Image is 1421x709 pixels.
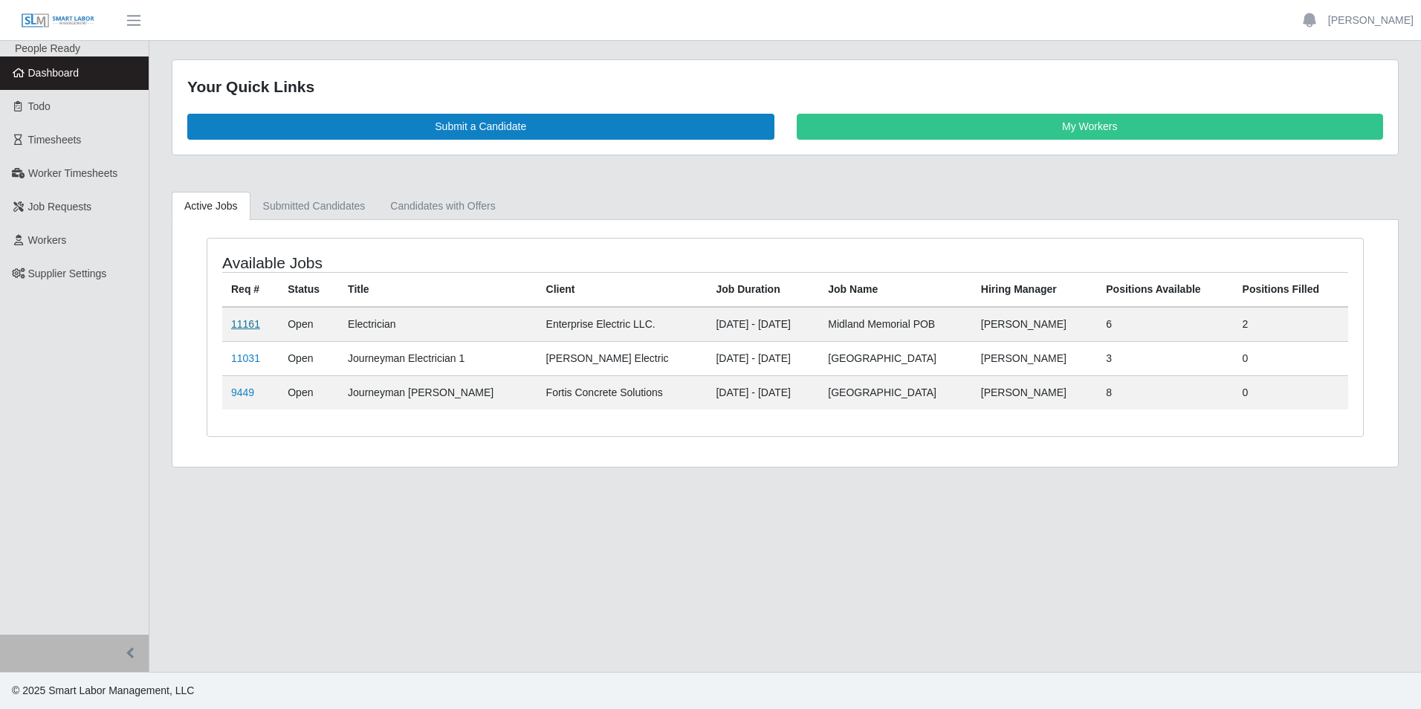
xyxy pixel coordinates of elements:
td: [DATE] - [DATE] [707,375,819,409]
td: 8 [1097,375,1233,409]
a: 9449 [231,386,254,398]
th: Job Name [819,272,972,307]
td: 6 [1097,307,1233,342]
td: Fortis Concrete Solutions [537,375,708,409]
td: [PERSON_NAME] Electric [537,341,708,375]
th: Job Duration [707,272,819,307]
a: Candidates with Offers [378,192,508,221]
span: Todo [28,100,51,112]
span: Supplier Settings [28,268,107,279]
td: [PERSON_NAME] [972,375,1097,409]
td: Journeyman Electrician 1 [339,341,537,375]
div: Your Quick Links [187,75,1383,99]
td: Open [279,341,339,375]
th: Positions Filled [1234,272,1348,307]
th: Status [279,272,339,307]
span: Workers [28,234,67,246]
th: Title [339,272,537,307]
td: 2 [1234,307,1348,342]
a: Submitted Candidates [250,192,378,221]
span: Dashboard [28,67,80,79]
th: Client [537,272,708,307]
td: Open [279,375,339,409]
td: Electrician [339,307,537,342]
th: Req # [222,272,279,307]
td: [PERSON_NAME] [972,341,1097,375]
span: People Ready [15,42,80,54]
span: Worker Timesheets [28,167,117,179]
td: [GEOGRAPHIC_DATA] [819,375,972,409]
td: Journeyman [PERSON_NAME] [339,375,537,409]
td: [DATE] - [DATE] [707,307,819,342]
td: [PERSON_NAME] [972,307,1097,342]
a: [PERSON_NAME] [1328,13,1414,28]
span: © 2025 Smart Labor Management, LLC [12,684,194,696]
a: Active Jobs [172,192,250,221]
h4: Available Jobs [222,253,679,272]
span: Job Requests [28,201,92,213]
td: [DATE] - [DATE] [707,341,819,375]
th: Positions Available [1097,272,1233,307]
td: 0 [1234,375,1348,409]
a: Submit a Candidate [187,114,774,140]
td: 3 [1097,341,1233,375]
td: [GEOGRAPHIC_DATA] [819,341,972,375]
img: SLM Logo [21,13,95,29]
td: Open [279,307,339,342]
th: Hiring Manager [972,272,1097,307]
a: 11031 [231,352,260,364]
span: Timesheets [28,134,82,146]
a: My Workers [797,114,1384,140]
td: Midland Memorial POB [819,307,972,342]
a: 11161 [231,318,260,330]
td: 0 [1234,341,1348,375]
td: Enterprise Electric LLC. [537,307,708,342]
